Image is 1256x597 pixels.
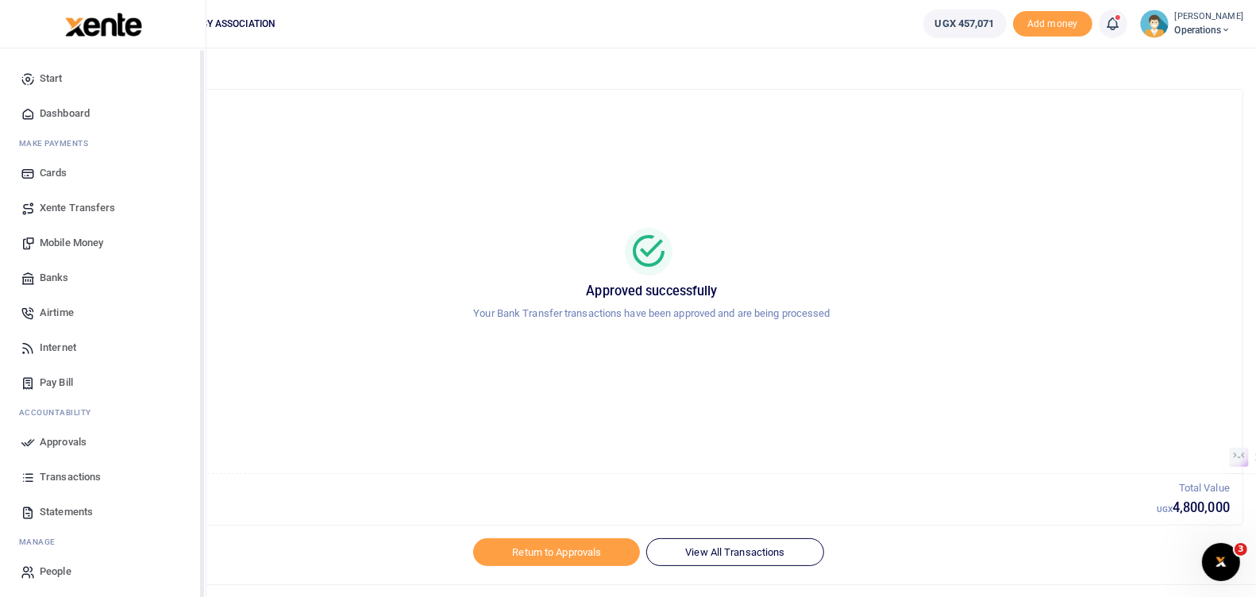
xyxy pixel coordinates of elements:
span: Add money [1013,11,1092,37]
span: People [40,564,71,580]
h5: Approved successfully [80,283,1223,299]
a: profile-user [PERSON_NAME] Operations [1140,10,1243,38]
span: Transactions [40,469,101,485]
a: Pay Bill [13,365,193,400]
a: Transactions [13,460,193,495]
li: Wallet ballance [917,10,1013,38]
a: Add money [1013,17,1092,29]
a: Xente Transfers [13,191,193,225]
a: Banks [13,260,193,295]
a: Airtime [13,295,193,330]
span: 3 [1235,543,1247,556]
a: UGX 457,071 [923,10,1007,38]
a: People [13,554,193,589]
span: ake Payments [27,137,89,149]
span: Start [40,71,63,87]
span: Operations [1175,23,1243,37]
a: Return to Approvals [473,538,640,565]
span: Airtime [40,305,74,321]
a: Start [13,61,193,96]
a: Cards [13,156,193,191]
small: [PERSON_NAME] [1175,10,1243,24]
a: Internet [13,330,193,365]
a: Dashboard [13,96,193,131]
li: Toup your wallet [1013,11,1092,37]
span: Xente Transfers [40,200,116,216]
li: M [13,530,193,554]
li: Ac [13,400,193,425]
span: Cards [40,165,67,181]
p: Total Value [1157,480,1230,497]
span: UGX 457,071 [935,16,995,32]
span: countability [31,406,91,418]
h5: 1 [74,500,1157,516]
p: Total Transactions [74,480,1157,497]
li: M [13,131,193,156]
span: anage [27,536,56,548]
span: Mobile Money [40,235,103,251]
a: View All Transactions [646,538,823,565]
h5: 4,800,000 [1157,500,1230,516]
p: Your Bank Transfer transactions have been approved and are being processed [80,306,1223,322]
img: profile-user [1140,10,1169,38]
small: UGX [1157,505,1173,514]
span: Dashboard [40,106,90,121]
span: Approvals [40,434,87,450]
img: logo-large [65,13,142,37]
span: Internet [40,340,76,356]
iframe: Intercom live chat [1202,543,1240,581]
span: Pay Bill [40,375,73,391]
a: logo-small logo-large logo-large [64,17,142,29]
span: Banks [40,270,69,286]
span: Statements [40,504,93,520]
a: Statements [13,495,193,530]
a: Approvals [13,425,193,460]
a: Mobile Money [13,225,193,260]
